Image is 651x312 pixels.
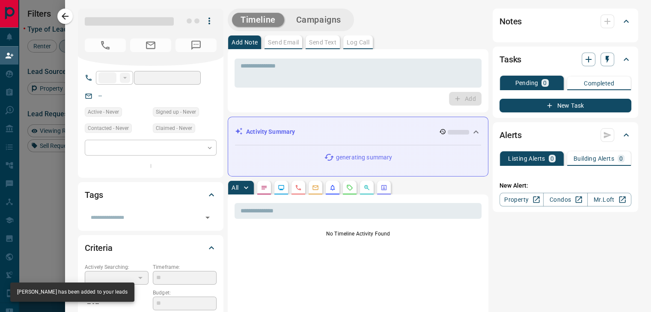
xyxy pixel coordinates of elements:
div: Alerts [499,125,631,145]
svg: Requests [346,184,353,191]
p: New Alert: [499,181,631,190]
svg: Opportunities [363,184,370,191]
span: Contacted - Never [88,124,129,132]
a: Mr.Loft [587,193,631,206]
span: No Number [85,38,126,52]
h2: Tags [85,188,103,202]
p: Completed [584,80,614,86]
svg: Calls [295,184,302,191]
p: 0 [543,80,547,86]
p: generating summary [336,153,392,162]
span: Signed up - Never [156,108,196,116]
span: No Number [175,38,217,52]
h2: Tasks [499,53,521,66]
p: Actively Searching: [85,263,149,271]
button: Campaigns [288,13,350,27]
p: Activity Summary [246,127,295,136]
p: Listing Alerts [508,156,545,162]
svg: Agent Actions [380,184,387,191]
p: All [232,185,238,191]
h2: Notes [499,15,522,28]
p: Timeframe: [153,263,217,271]
a: Condos [543,193,587,206]
p: Pending [515,80,538,86]
svg: Notes [261,184,268,191]
div: [PERSON_NAME] has been added to your leads [17,285,128,299]
button: Timeline [232,13,284,27]
div: Criteria [85,238,217,258]
button: Open [202,212,214,224]
a: -- [98,92,102,99]
svg: Listing Alerts [329,184,336,191]
span: Active - Never [88,108,119,116]
p: 0 [619,156,623,162]
svg: Lead Browsing Activity [278,184,285,191]
a: Property [499,193,544,206]
p: -- - -- [85,297,149,311]
p: Add Note [232,39,258,45]
div: Notes [499,11,631,32]
svg: Emails [312,184,319,191]
p: No Timeline Activity Found [235,230,482,238]
p: Building Alerts [574,156,614,162]
h2: Alerts [499,128,522,142]
p: Budget: [153,289,217,297]
div: Activity Summary [235,124,481,140]
p: 0 [550,156,554,162]
div: Tags [85,185,217,205]
button: New Task [499,99,631,112]
div: Tasks [499,49,631,70]
span: Claimed - Never [156,124,192,132]
span: No Email [130,38,171,52]
h2: Criteria [85,241,113,255]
